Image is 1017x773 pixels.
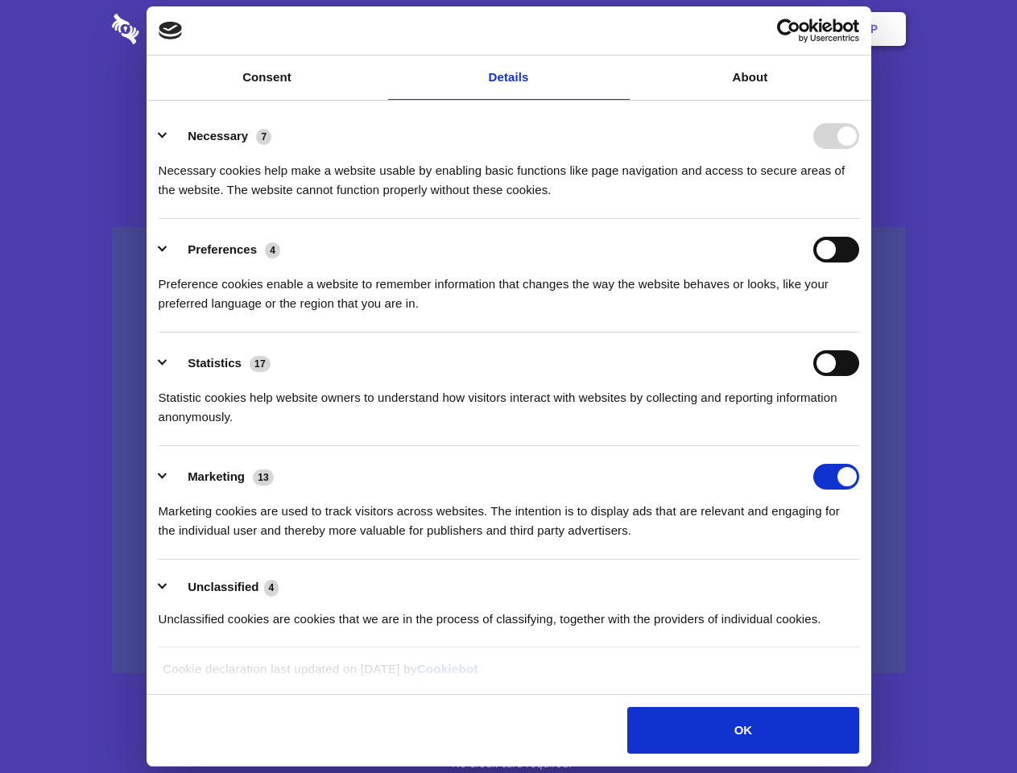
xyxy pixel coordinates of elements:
img: logo-wordmark-white-trans-d4663122ce5f474addd5e946df7df03e33cb6a1c49d2221995e7729f52c070b2.svg [112,14,250,44]
button: OK [627,707,858,754]
a: Pricing [473,4,543,54]
a: Consent [147,56,388,100]
label: Preferences [188,242,257,256]
span: 4 [265,242,280,258]
label: Necessary [188,129,248,143]
a: About [630,56,871,100]
div: Preference cookies enable a website to remember information that changes the way the website beha... [159,262,859,313]
a: Usercentrics Cookiebot - opens in a new window [718,19,859,43]
div: Necessary cookies help make a website usable by enabling basic functions like page navigation and... [159,149,859,200]
button: Statistics (17) [159,350,281,376]
span: 13 [253,469,274,486]
iframe: Drift Widget Chat Controller [936,692,998,754]
div: Marketing cookies are used to track visitors across websites. The intention is to display ads tha... [159,490,859,540]
a: Login [730,4,800,54]
a: Cookiebot [417,662,478,676]
button: Marketing (13) [159,464,284,490]
a: Wistia video thumbnail [112,227,906,674]
span: 7 [256,129,271,145]
a: Details [388,56,630,100]
h1: Eliminate Slack Data Loss. [112,72,906,130]
div: Cookie declaration last updated on [DATE] by [151,659,866,691]
span: 17 [250,356,271,372]
h4: Auto-redaction of sensitive data, encrypted data sharing and self-destructing private chats. Shar... [112,147,906,200]
button: Unclassified (4) [159,577,289,597]
button: Necessary (7) [159,123,282,149]
label: Statistics [188,356,242,370]
div: Unclassified cookies are cookies that we are in the process of classifying, together with the pro... [159,597,859,629]
div: Statistic cookies help website owners to understand how visitors interact with websites by collec... [159,376,859,427]
img: logo [159,22,183,39]
label: Marketing [188,469,245,483]
a: Contact [653,4,727,54]
span: 4 [264,580,279,596]
button: Preferences (4) [159,237,291,262]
